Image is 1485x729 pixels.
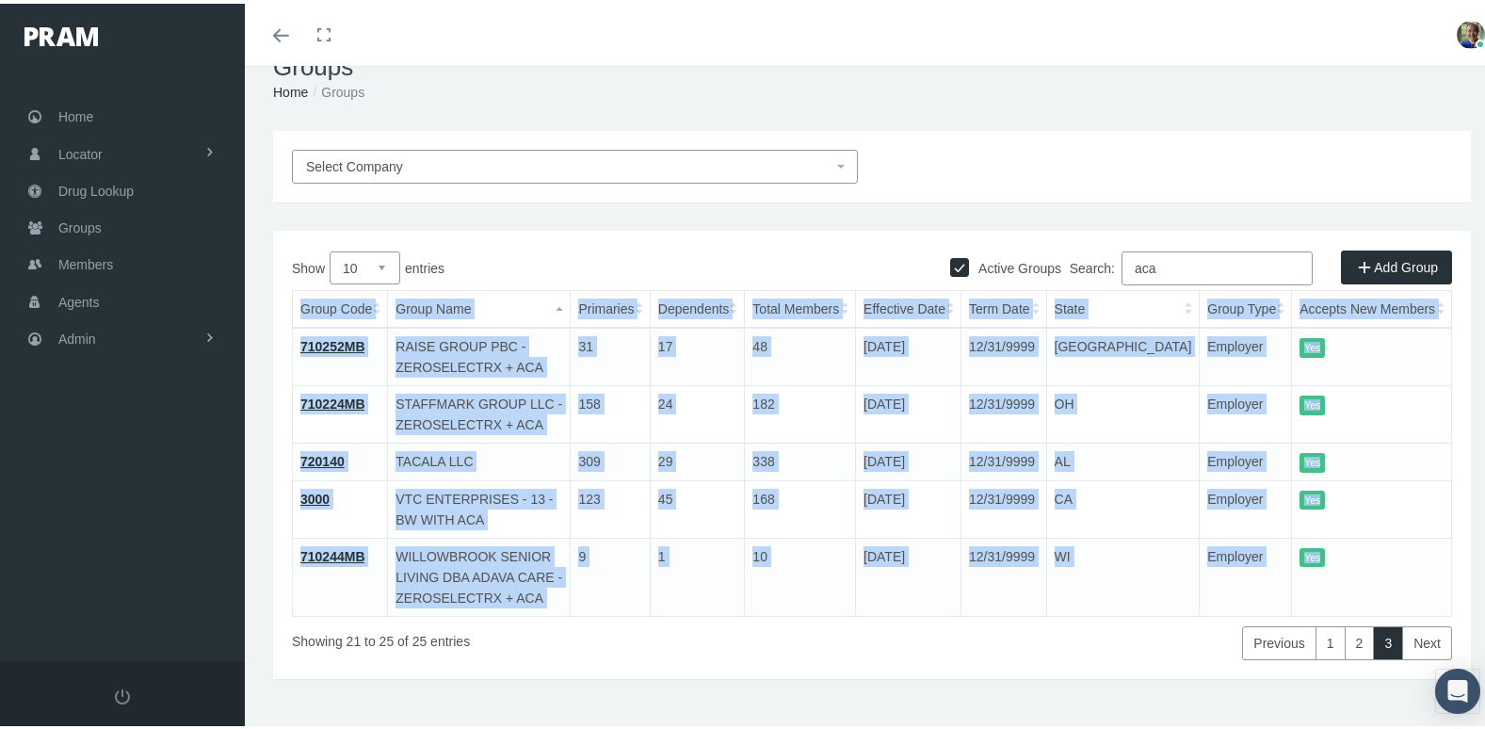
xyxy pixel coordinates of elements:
td: Employer [1200,477,1292,534]
td: Employer [1200,382,1292,440]
td: [DATE] [856,324,961,382]
span: Admin [58,317,96,353]
td: TACALA LLC [388,440,571,478]
itemstyle: Yes [1299,392,1325,412]
td: 12/31/9999 [961,534,1047,612]
td: 12/31/9999 [961,440,1047,478]
span: Drug Lookup [58,170,134,205]
td: 123 [571,477,650,534]
a: 3 [1373,623,1403,656]
td: 168 [745,477,856,534]
select: Showentries [330,248,400,281]
itemstyle: Yes [1299,487,1325,507]
a: 1 [1316,623,1346,656]
td: WI [1046,534,1200,612]
td: WILLOWBROOK SENIOR LIVING DBA ADAVA CARE - ZEROSELECTRX + ACA [388,534,571,612]
a: Add Group [1341,247,1452,281]
td: 338 [745,440,856,478]
th: Effective Date: activate to sort column ascending [856,287,961,325]
td: 1 [650,534,745,612]
td: Employer [1200,534,1292,612]
td: STAFFMARK GROUP LLC - ZEROSELECTRX + ACA [388,382,571,440]
td: VTC ENTERPRISES - 13 - BW WITH ACA [388,477,571,534]
th: Primaries: activate to sort column ascending [571,287,650,325]
a: 2 [1345,623,1375,656]
th: Total Members: activate to sort column ascending [745,287,856,325]
td: [DATE] [856,477,961,534]
span: Locator [58,133,103,169]
a: 710252MB [300,335,365,350]
td: Employer [1200,324,1292,382]
img: PRAM_20_x_78.png [24,24,98,42]
td: 17 [650,324,745,382]
th: Term Date: activate to sort column ascending [961,287,1047,325]
itemstyle: Yes [1299,449,1325,469]
label: Active Groups [969,254,1061,275]
li: Groups [308,78,364,99]
td: 45 [650,477,745,534]
td: 12/31/9999 [961,477,1047,534]
td: [DATE] [856,440,961,478]
span: Home [58,95,93,131]
td: 9 [571,534,650,612]
td: 48 [745,324,856,382]
th: Group Type: activate to sort column ascending [1200,287,1292,325]
td: OH [1046,382,1200,440]
td: 24 [650,382,745,440]
td: 12/31/9999 [961,324,1047,382]
td: 182 [745,382,856,440]
input: Search: [1122,248,1313,282]
a: Home [273,81,308,96]
a: 710244MB [300,545,365,560]
itemstyle: Yes [1299,334,1325,354]
span: Members [58,243,113,279]
a: 710224MB [300,393,365,408]
div: Open Intercom Messenger [1435,665,1480,710]
td: 309 [571,440,650,478]
a: Next [1402,623,1452,656]
span: Groups [58,206,102,242]
h1: Groups [273,49,1471,78]
span: Select Company [306,155,403,170]
td: 29 [650,440,745,478]
th: Group Code: activate to sort column ascending [293,287,388,325]
td: [DATE] [856,534,961,612]
img: S_Profile_Picture_3.png [1457,17,1485,45]
td: 31 [571,324,650,382]
span: Agents [58,281,100,316]
label: Show entries [292,248,872,281]
a: Previous [1242,623,1316,656]
th: State: activate to sort column ascending [1046,287,1200,325]
td: [DATE] [856,382,961,440]
td: AL [1046,440,1200,478]
a: 720140 [300,450,345,465]
a: 3000 [300,488,330,503]
td: RAISE GROUP PBC - ZEROSELECTRX + ACA [388,324,571,382]
td: CA [1046,477,1200,534]
td: 158 [571,382,650,440]
td: 10 [745,534,856,612]
td: [GEOGRAPHIC_DATA] [1046,324,1200,382]
td: Employer [1200,440,1292,478]
th: Accepts New Members: activate to sort column ascending [1292,287,1452,325]
label: Search: [1070,248,1313,282]
itemstyle: Yes [1299,544,1325,564]
td: 12/31/9999 [961,382,1047,440]
th: Dependents: activate to sort column ascending [650,287,745,325]
th: Group Name: activate to sort column descending [388,287,571,325]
